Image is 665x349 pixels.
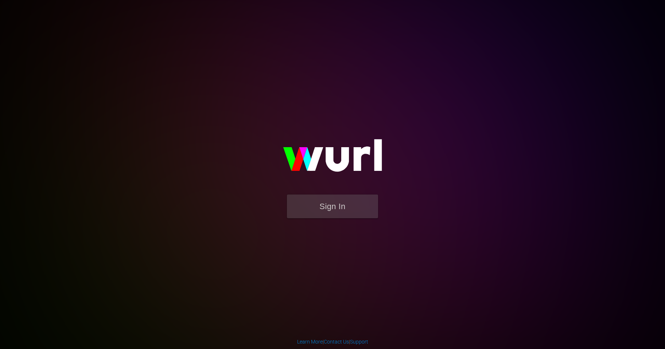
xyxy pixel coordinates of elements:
a: Contact Us [324,339,349,345]
button: Sign In [287,195,378,218]
img: wurl-logo-on-black-223613ac3d8ba8fe6dc639794a292ebdb59501304c7dfd60c99c58986ef67473.svg [260,123,405,194]
div: | | [297,338,368,345]
a: Learn More [297,339,323,345]
a: Support [350,339,368,345]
